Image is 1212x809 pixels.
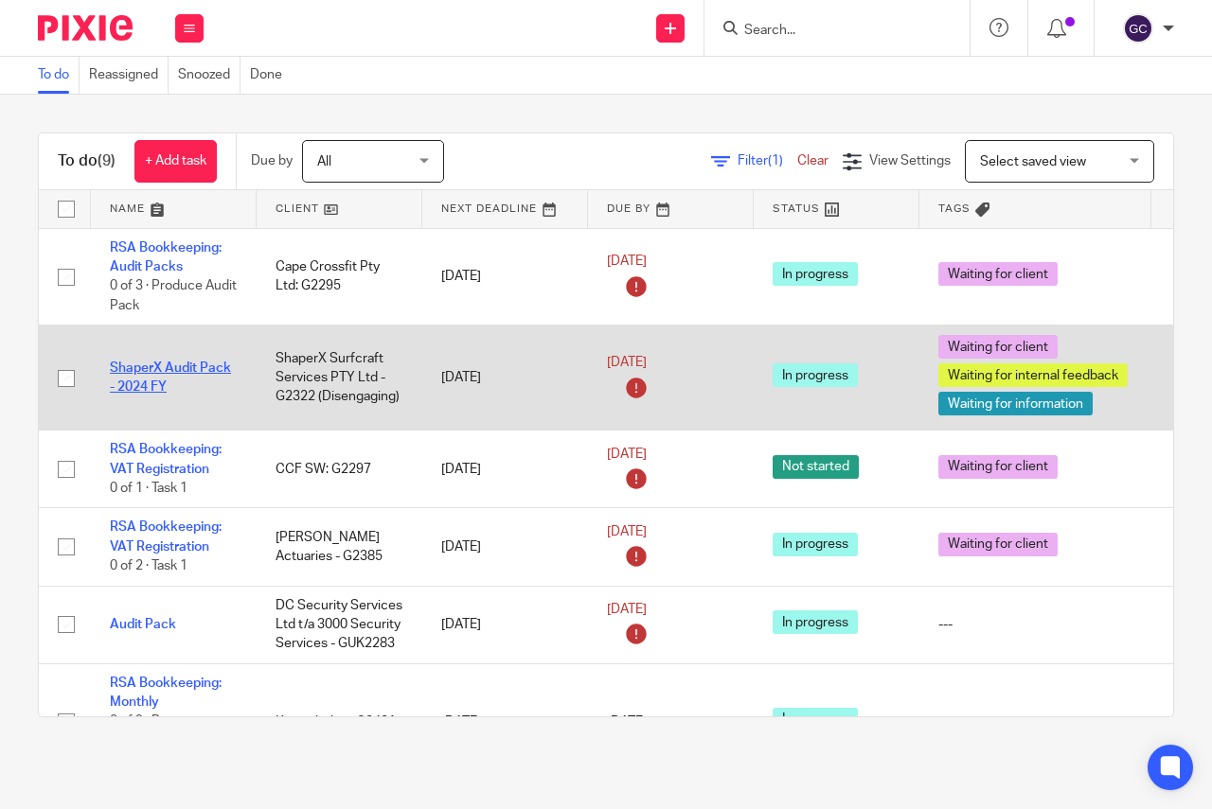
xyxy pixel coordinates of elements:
[110,443,222,475] a: RSA Bookkeeping: VAT Registration
[98,153,116,168] span: (9)
[257,508,422,586] td: [PERSON_NAME] Actuaries - G2385
[607,715,647,729] span: [DATE]
[773,262,858,286] span: In progress
[38,57,80,94] a: To do
[1123,13,1153,44] img: svg%3E
[738,154,797,167] span: Filter
[250,57,292,94] a: Done
[422,431,588,508] td: [DATE]
[607,356,647,369] span: [DATE]
[768,154,783,167] span: (1)
[938,203,971,214] span: Tags
[251,151,293,170] p: Due by
[938,392,1093,415] span: Waiting for information
[110,361,231,394] a: ShaperX Audit Pack - 2024 FY
[257,431,422,508] td: CCF SW: G2297
[797,154,829,167] a: Clear
[178,57,241,94] a: Snoozed
[422,325,588,431] td: [DATE]
[938,363,1128,387] span: Waiting for internal feedback
[742,23,913,40] input: Search
[980,155,1086,168] span: Select saved view
[257,663,422,780] td: Kamvalethu - G2421
[422,508,588,586] td: [DATE]
[110,520,222,553] a: RSA Bookkeeping: VAT Registration
[422,228,588,325] td: [DATE]
[607,603,647,616] span: [DATE]
[938,712,1132,731] div: ---
[257,228,422,325] td: Cape Crossfit Pty Ltd: G2295
[938,533,1058,556] span: Waiting for client
[110,241,222,273] a: RSA Bookkeeping: Audit Packs
[773,610,858,634] span: In progress
[773,363,858,387] span: In progress
[110,279,237,312] span: 0 of 3 · Produce Audit Pack
[110,482,187,495] span: 0 of 1 · Task 1
[607,448,647,461] span: [DATE]
[938,455,1058,479] span: Waiting for client
[938,615,1132,634] div: ---
[773,708,858,731] span: In progress
[607,255,647,268] span: [DATE]
[58,151,116,171] h1: To do
[110,618,176,631] a: Audit Pack
[257,586,422,663] td: DC Security Services Ltd t/a 3000 Security Services - GUK2283
[110,715,205,767] span: 0 of 9 · Request Documents_1st Request
[773,533,858,556] span: In progress
[317,155,331,168] span: All
[38,15,133,41] img: Pixie
[89,57,169,94] a: Reassigned
[257,325,422,431] td: ShaperX Surfcraft Services PTY Ltd - G2322 (Disengaging)
[110,677,222,709] a: RSA Bookkeeping: Monthly
[607,525,647,538] span: [DATE]
[110,559,187,572] span: 0 of 2 · Task 1
[938,335,1058,359] span: Waiting for client
[134,140,217,183] a: + Add task
[422,586,588,663] td: [DATE]
[773,455,859,479] span: Not started
[938,262,1058,286] span: Waiting for client
[869,154,951,167] span: View Settings
[422,663,588,780] td: [DATE]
